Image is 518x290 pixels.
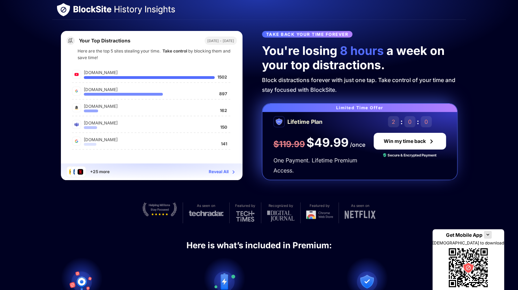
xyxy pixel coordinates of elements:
div: Featured by [310,202,330,209]
div: Block distractions forever with just one tap. Take control of your time and stay focused with Blo... [262,75,457,95]
img: insights-lp-checkmark-green.svg [383,153,386,157]
img: chevron-right-black-insights.svg [427,137,436,145]
div: Reveal All [209,168,229,175]
img: favicons [74,139,79,143]
img: lp-magnifier.svg [66,37,75,45]
img: techtimes.svg [236,210,255,222]
div: As seen on [351,202,369,209]
div: Here is what’s included in Premium: [186,240,332,251]
img: techradar.svg [189,210,224,216]
img: insights-lp-offer-logo.png [273,116,285,127]
div: You're losing a week on your top distractions. [262,44,457,72]
div: Win my time back [384,138,426,144]
div: : [400,118,403,126]
div: [DOMAIN_NAME] [84,69,215,76]
div: Your Top Distractions [79,38,130,43]
div: [DOMAIN_NAME] [84,86,216,93]
img: digital-journal.svg [267,210,295,222]
div: [DOMAIN_NAME] [84,120,217,126]
div: 150 [220,124,227,129]
img: insights-lp-extra-sites.png [66,166,86,177]
div: Here are the top 5 sites stealing your time. by blocking them and save time! [61,48,242,62]
img: netflix.svg [344,210,376,219]
div: 0 [404,116,415,127]
div: 2 [388,116,399,127]
div: /once [350,140,365,150]
span: Take control [160,48,188,54]
img: stay-focus.svg [142,202,177,216]
img: chevron-down-black.svg [485,232,491,237]
img: favicons [74,89,79,93]
div: As seen on [197,202,215,209]
div: 141 [221,140,227,146]
img: blocksite-logo-white-text.svg [73,6,175,14]
img: blocksite-logo-white.svg [56,3,71,17]
div: : [417,118,419,126]
div: Limited Time Offer [262,104,457,112]
div: Get Mobile App [446,232,483,238]
div: [DEMOGRAPHIC_DATA] to download [432,240,504,245]
div: Take Back Your Time Forever [262,31,353,38]
div: 162 [220,107,227,112]
img: favicons [74,72,79,76]
span: 8 hours [337,43,386,58]
div: $119.99 [273,139,305,150]
div: $49.99 [306,136,349,150]
div: Recognized by [269,202,293,209]
img: FlyWheel_qr_code.svg [446,245,491,290]
div: 897 [219,90,227,96]
div: Lifetime Plan [287,117,322,127]
div: +25 more [90,168,110,175]
div: 0 [421,116,432,127]
img: favicons [74,122,79,127]
img: google-chrome-store.png [306,210,333,219]
div: One Payment. Lifetime Premium Access. [273,155,365,176]
div: Secure & Encrypted Payment [388,152,437,158]
img: favicons [74,106,79,110]
div: Featured by [235,202,255,209]
div: [DOMAIN_NAME] [84,136,218,143]
img: insights-lp-cta.svg [230,168,237,175]
div: [DATE] - [DATE] [205,37,237,45]
div: 1502 [217,74,227,79]
div: [DOMAIN_NAME] [84,103,217,110]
